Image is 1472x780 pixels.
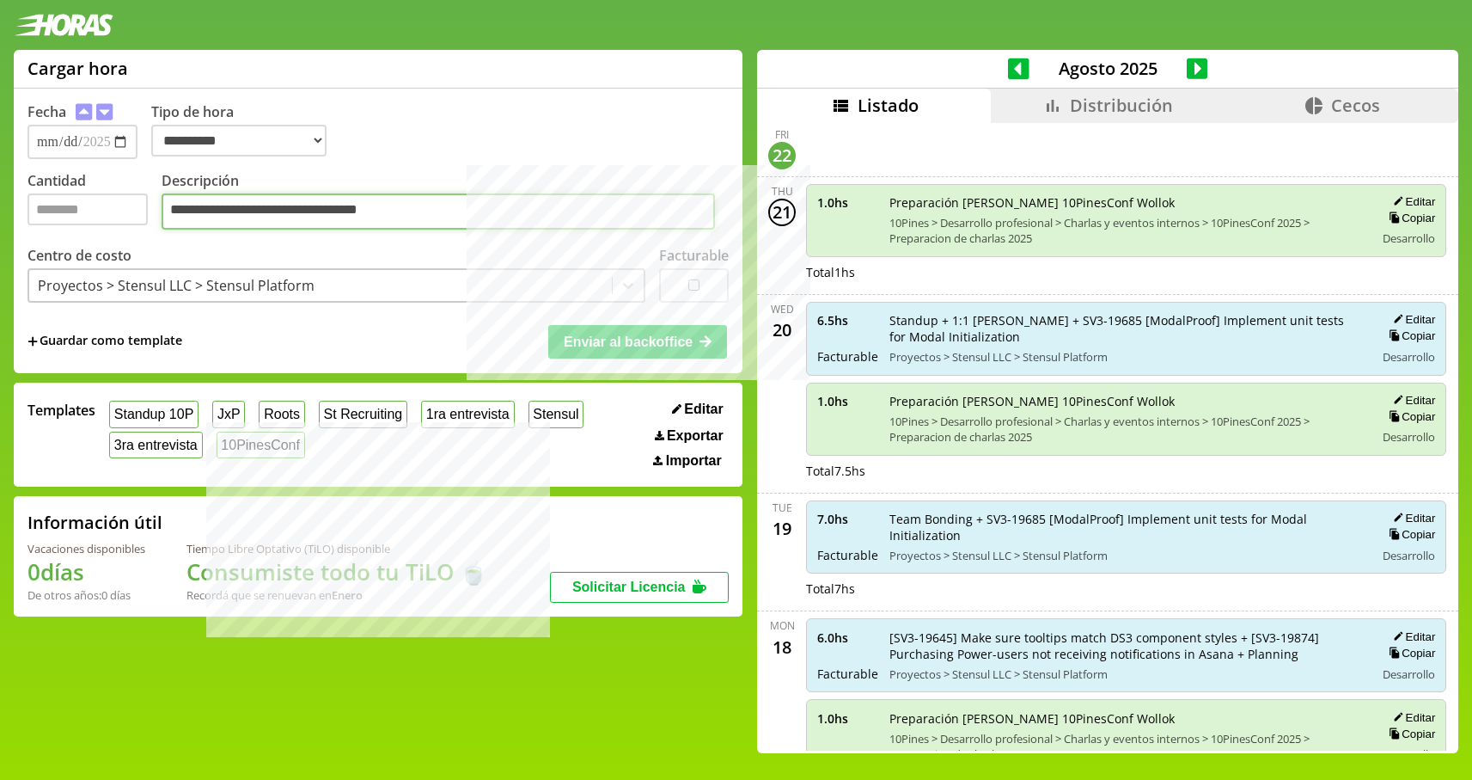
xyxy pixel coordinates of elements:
[27,511,162,534] h2: Información útil
[1388,312,1435,327] button: Editar
[27,57,128,80] h1: Cargar hora
[817,666,877,682] span: Facturable
[771,302,794,316] div: Wed
[14,14,113,36] img: logotipo
[1388,710,1435,725] button: Editar
[1383,646,1435,660] button: Copiar
[659,246,729,265] label: Facturable
[259,401,304,427] button: Roots
[768,142,796,169] div: 22
[572,580,686,594] span: Solicitar Licencia
[889,511,1363,544] span: Team Bonding + SV3-19685 [ModalProof] Implement unit tests for Modal Initialization
[889,731,1363,762] span: 10Pines > Desarrollo profesional > Charlas y eventos internos > 10PinesConf 2025 > Preparacion de...
[109,401,199,427] button: Standup 10P
[817,511,877,527] span: 7.0 hs
[421,401,515,427] button: 1ra entrevista
[1029,57,1187,80] span: Agosto 2025
[817,710,877,727] span: 1.0 hs
[27,587,145,603] div: De otros años: 0 días
[27,332,38,351] span: +
[1331,94,1380,117] span: Cecos
[666,453,722,469] span: Importar
[27,193,148,225] input: Cantidad
[773,501,792,515] div: Tue
[151,102,340,159] label: Tipo de hora
[768,199,796,226] div: 21
[564,335,693,349] span: Enviar al backoffice
[186,556,487,587] h1: Consumiste todo tu TiLO 🍵
[667,428,724,444] span: Exportar
[1383,666,1435,682] span: Desarrollo
[768,633,796,660] div: 18
[889,312,1363,345] span: Standup + 1:1 [PERSON_NAME] + SV3-19685 [ModalProof] Implement unit tests for Modal Initialization
[770,618,795,633] div: Mon
[27,171,162,234] label: Cantidad
[1383,548,1435,563] span: Desarrollo
[889,393,1363,409] span: Preparación [PERSON_NAME] 10PinesConf Wollok
[817,194,877,211] span: 1.0 hs
[889,630,1363,662] span: [SV3-19645] Make sure tooltips match DS3 component styles + [SV3-19874] Purchasing Power-users no...
[217,432,305,458] button: 10PinesConf
[1070,94,1173,117] span: Distribución
[889,666,1363,682] span: Proyectos > Stensul LLC > Stensul Platform
[817,312,877,329] span: 6.5 hs
[27,541,145,556] div: Vacaciones disponibles
[162,171,729,234] label: Descripción
[186,541,487,556] div: Tiempo Libre Optativo (TiLO) disponible
[27,401,95,420] span: Templates
[889,349,1363,365] span: Proyectos > Stensul LLC > Stensul Platform
[768,515,796,543] div: 19
[332,587,363,603] b: Enero
[162,193,715,230] textarea: Descripción
[1383,230,1435,246] span: Desarrollo
[27,102,66,121] label: Fecha
[212,401,245,427] button: JxP
[889,215,1363,246] span: 10Pines > Desarrollo profesional > Charlas y eventos internos > 10PinesConf 2025 > Preparacion de...
[1388,511,1435,525] button: Editar
[1383,211,1435,225] button: Copiar
[817,348,877,365] span: Facturable
[684,402,723,417] span: Editar
[817,630,877,646] span: 6.0 hs
[1383,527,1435,542] button: Copiar
[757,123,1458,752] div: scrollable content
[27,246,131,265] label: Centro de costo
[817,393,877,409] span: 1.0 hs
[858,94,919,117] span: Listado
[1383,746,1435,762] span: Desarrollo
[806,580,1446,597] div: Total 7 hs
[27,556,145,587] h1: 0 días
[38,276,315,295] div: Proyectos > Stensul LLC > Stensul Platform
[768,316,796,344] div: 20
[1383,329,1435,343] button: Copiar
[27,332,182,351] span: +Guardar como template
[1388,393,1435,408] button: Editar
[186,587,487,603] div: Recordá que se renuevan en
[772,184,793,199] div: Thu
[550,572,729,603] button: Solicitar Licencia
[1383,409,1435,424] button: Copiar
[889,414,1363,445] span: 10Pines > Desarrollo profesional > Charlas y eventos internos > 10PinesConf 2025 > Preparacion de...
[1388,194,1435,209] button: Editar
[1383,727,1435,741] button: Copiar
[1383,349,1435,365] span: Desarrollo
[806,264,1446,280] div: Total 1 hs
[889,194,1363,211] span: Preparación [PERSON_NAME] 10PinesConf Wollok
[1388,630,1435,644] button: Editar
[319,401,407,427] button: St Recruiting
[889,710,1363,727] span: Preparación [PERSON_NAME] 10PinesConf Wollok
[667,401,729,418] button: Editar
[548,325,727,358] button: Enviar al backoffice
[806,463,1446,479] div: Total 7.5 hs
[775,127,789,142] div: Fri
[1383,429,1435,445] span: Desarrollo
[151,125,327,157] select: Tipo de hora
[817,547,877,563] span: Facturable
[528,401,584,427] button: Stensul
[650,427,729,445] button: Exportar
[109,432,203,458] button: 3ra entrevista
[889,548,1363,563] span: Proyectos > Stensul LLC > Stensul Platform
